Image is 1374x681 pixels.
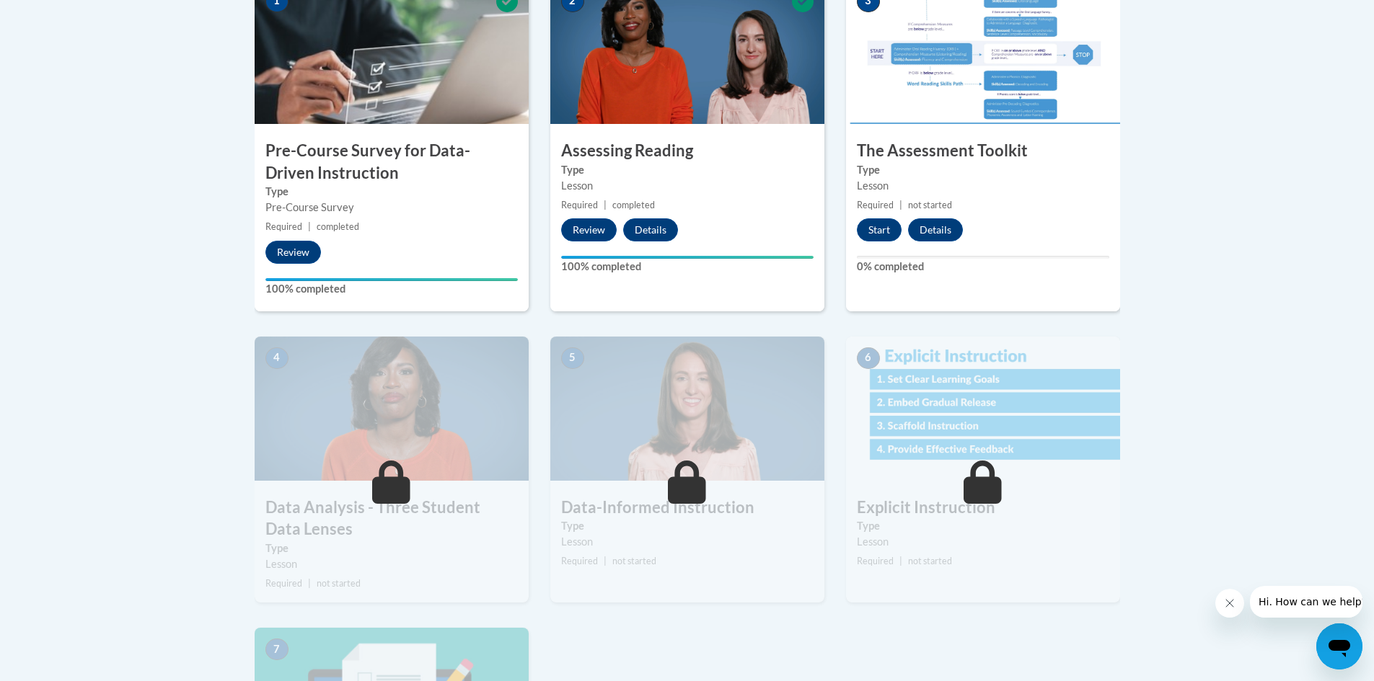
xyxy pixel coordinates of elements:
[846,497,1120,519] h3: Explicit Instruction
[308,221,311,232] span: |
[550,337,824,481] img: Course Image
[265,200,518,215] div: Pre-Course Survey
[255,497,529,541] h3: Data Analysis - Three Student Data Lenses
[857,534,1109,550] div: Lesson
[1316,623,1362,669] iframe: Button to launch messaging window
[857,347,880,369] span: 6
[317,221,359,232] span: completed
[612,556,656,566] span: not started
[623,218,678,241] button: Details
[561,218,617,241] button: Review
[857,556,894,566] span: Required
[604,200,607,210] span: |
[561,556,598,566] span: Required
[265,638,289,660] span: 7
[857,200,894,210] span: Required
[1250,586,1362,618] iframe: Message from company
[561,256,814,259] div: Your progress
[857,162,1109,178] label: Type
[265,184,518,200] label: Type
[899,556,902,566] span: |
[561,200,598,210] span: Required
[561,162,814,178] label: Type
[908,218,963,241] button: Details
[561,259,814,275] label: 100% completed
[255,337,529,481] img: Course Image
[1215,589,1244,618] iframe: Close message
[265,578,302,589] span: Required
[857,218,902,241] button: Start
[846,337,1120,481] img: Course Image
[9,10,117,22] span: Hi. How can we help?
[612,200,655,210] span: completed
[265,241,321,264] button: Review
[265,556,518,572] div: Lesson
[899,200,902,210] span: |
[308,578,311,589] span: |
[561,534,814,550] div: Lesson
[265,278,518,281] div: Your progress
[550,497,824,519] h3: Data-Informed Instruction
[561,518,814,534] label: Type
[550,140,824,162] h3: Assessing Reading
[908,556,952,566] span: not started
[265,221,302,232] span: Required
[857,178,1109,194] div: Lesson
[265,281,518,297] label: 100% completed
[265,540,518,556] label: Type
[857,518,1109,534] label: Type
[255,140,529,184] h3: Pre-Course Survey for Data-Driven Instruction
[857,259,1109,275] label: 0% completed
[561,178,814,194] div: Lesson
[317,578,361,589] span: not started
[604,556,607,566] span: |
[265,347,289,369] span: 4
[908,200,952,210] span: not started
[846,140,1120,162] h3: The Assessment Toolkit
[561,347,584,369] span: 5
